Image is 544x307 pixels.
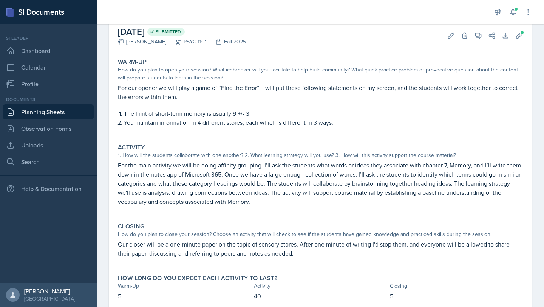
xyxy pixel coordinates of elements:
label: How long do you expect each activity to last? [118,274,277,282]
span: Submitted [156,29,181,35]
div: [GEOGRAPHIC_DATA] [24,295,75,302]
p: 5 [390,291,523,301]
label: Closing [118,223,145,230]
a: Calendar [3,60,94,75]
div: Documents [3,96,94,103]
div: Closing [390,282,523,290]
p: 40 [254,291,387,301]
p: For our opener we will play a game of “Find the Error”. I will put these following statements on ... [118,83,523,101]
p: The limit of short-term memory is usually 9 +/- 3. [124,109,523,118]
div: Si leader [3,35,94,42]
label: Warm-Up [118,58,147,66]
a: Search [3,154,94,169]
p: 5 [118,291,251,301]
a: Uploads [3,138,94,153]
div: PSYC 1101 [166,38,207,46]
a: Profile [3,76,94,91]
div: Help & Documentation [3,181,94,196]
div: [PERSON_NAME] [118,38,166,46]
a: Observation Forms [3,121,94,136]
div: How do you plan to open your session? What icebreaker will you facilitate to help build community... [118,66,523,82]
div: How do you plan to close your session? Choose an activity that will check to see if the students ... [118,230,523,238]
div: Fall 2025 [207,38,246,46]
div: Activity [254,282,387,290]
p: You maintain information in 4 different stores, each which is different in 3 ways. [124,118,523,127]
div: Warm-Up [118,282,251,290]
h2: [DATE] [118,25,246,39]
a: Planning Sheets [3,104,94,119]
p: For the main activity we will be doing affinity grouping. I’ll ask the students what words or ide... [118,161,523,206]
label: Activity [118,144,145,151]
p: Our closer will be a one-minute paper on the topic of sensory stores. After one minute of writing... [118,240,523,258]
div: 1. How will the students collaborate with one another? 2. What learning strategy will you use? 3.... [118,151,523,159]
div: [PERSON_NAME] [24,287,75,295]
a: Dashboard [3,43,94,58]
